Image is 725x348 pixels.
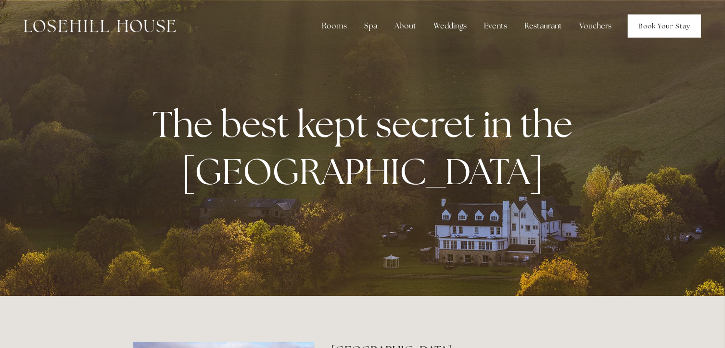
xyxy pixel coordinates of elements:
[24,20,176,32] img: Losehill House
[153,100,580,195] strong: The best kept secret in the [GEOGRAPHIC_DATA]
[387,16,424,36] div: About
[572,16,619,36] a: Vouchers
[517,16,570,36] div: Restaurant
[426,16,474,36] div: Weddings
[476,16,515,36] div: Events
[314,16,355,36] div: Rooms
[628,14,701,38] a: Book Your Stay
[356,16,385,36] div: Spa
